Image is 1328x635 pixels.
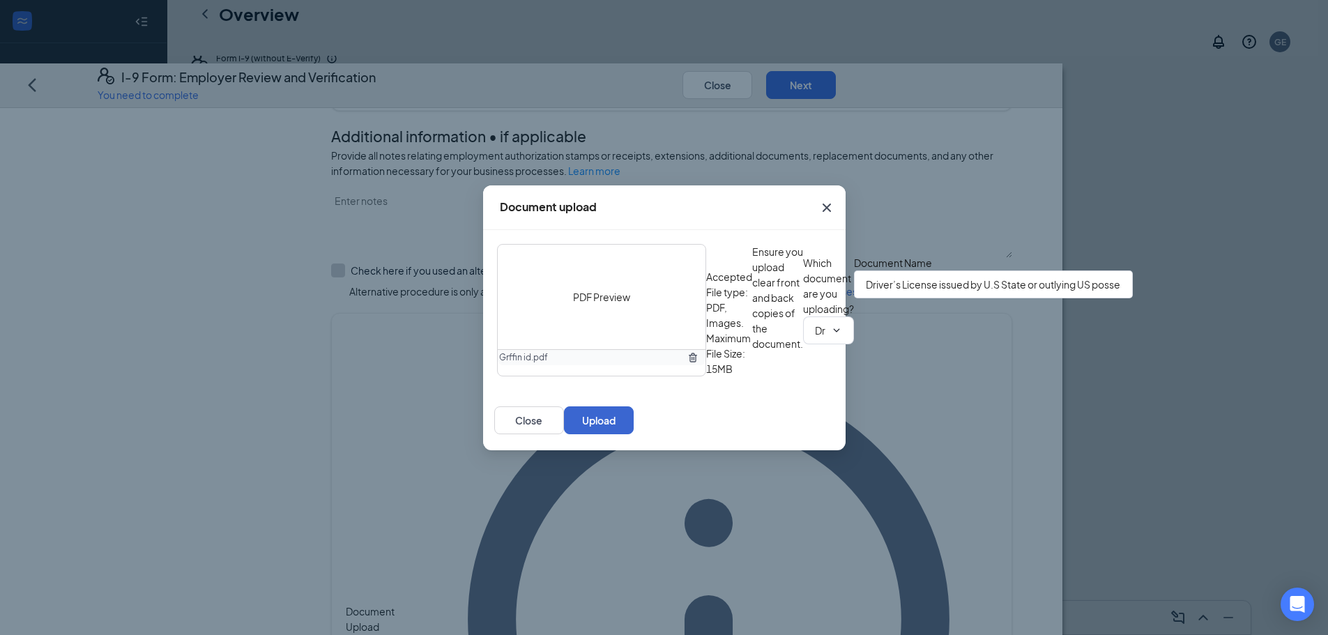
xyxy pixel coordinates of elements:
svg: Cross [818,199,835,216]
svg: ChevronDown [831,325,842,336]
span: Document Name [854,255,1133,270]
input: Select document type [815,323,825,338]
span: Accepted File type: PDF, Images. Maximum File Size: 15MB [706,269,752,376]
span: Which document are you uploading? [803,255,854,316]
input: Enter document name [854,270,1133,298]
div: Open Intercom Messenger [1281,588,1314,621]
span: Grffin id.pdf [499,351,548,365]
svg: TrashOutline [687,352,699,363]
div: Document upload [500,199,597,215]
span: PDF Preview [573,289,630,305]
button: Upload [564,406,634,434]
span: Ensure you upload clear front and back copies of the document. [752,244,803,376]
button: Close [808,185,846,230]
button: Close [494,406,564,434]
